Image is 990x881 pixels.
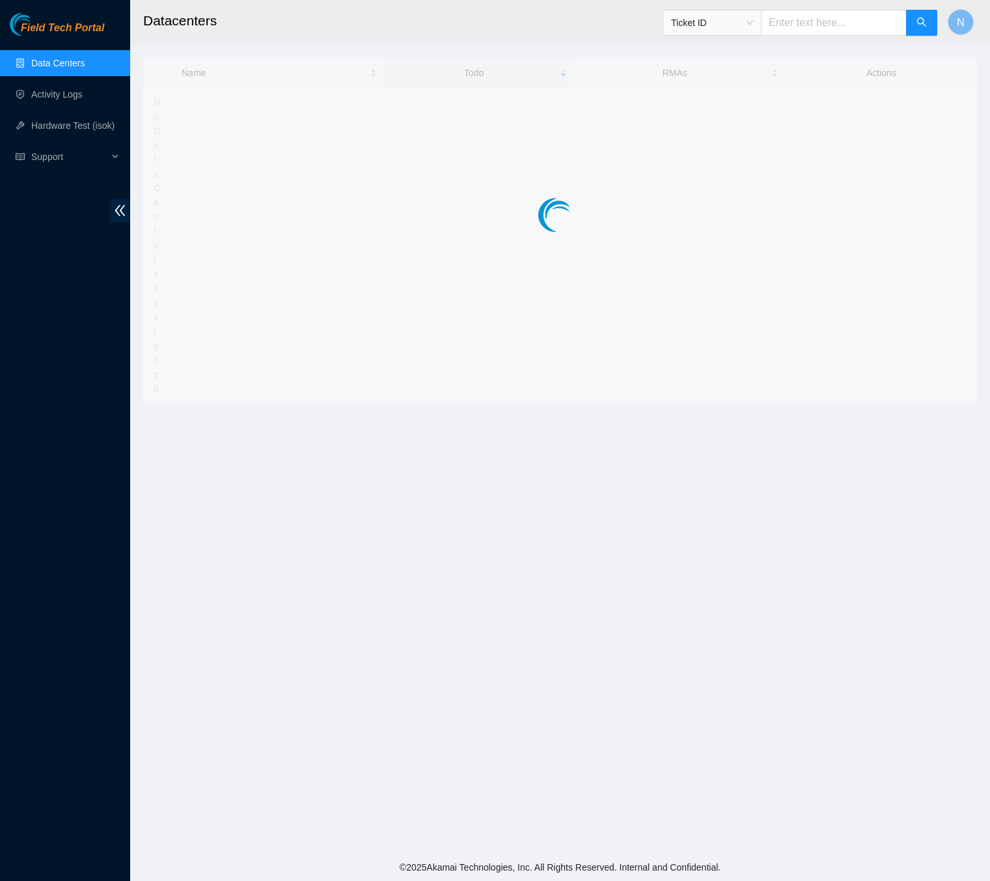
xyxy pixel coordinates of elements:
span: Field Tech Portal [21,22,104,34]
span: search [916,17,927,29]
span: double-left [110,198,130,223]
span: read [16,152,25,161]
button: N [948,9,974,35]
a: Akamai TechnologiesField Tech Portal [10,23,104,40]
footer: © 2025 Akamai Technologies, Inc. All Rights Reserved. Internal and Confidential. [130,854,990,881]
span: Support [31,144,108,170]
img: Akamai Technologies [10,13,66,36]
span: Ticket ID [671,13,753,33]
a: Activity Logs [31,89,83,100]
button: search [906,10,937,36]
a: Data Centers [31,58,85,68]
span: N [957,14,965,31]
input: Enter text here... [761,10,907,36]
a: Hardware Test (isok) [31,120,115,131]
